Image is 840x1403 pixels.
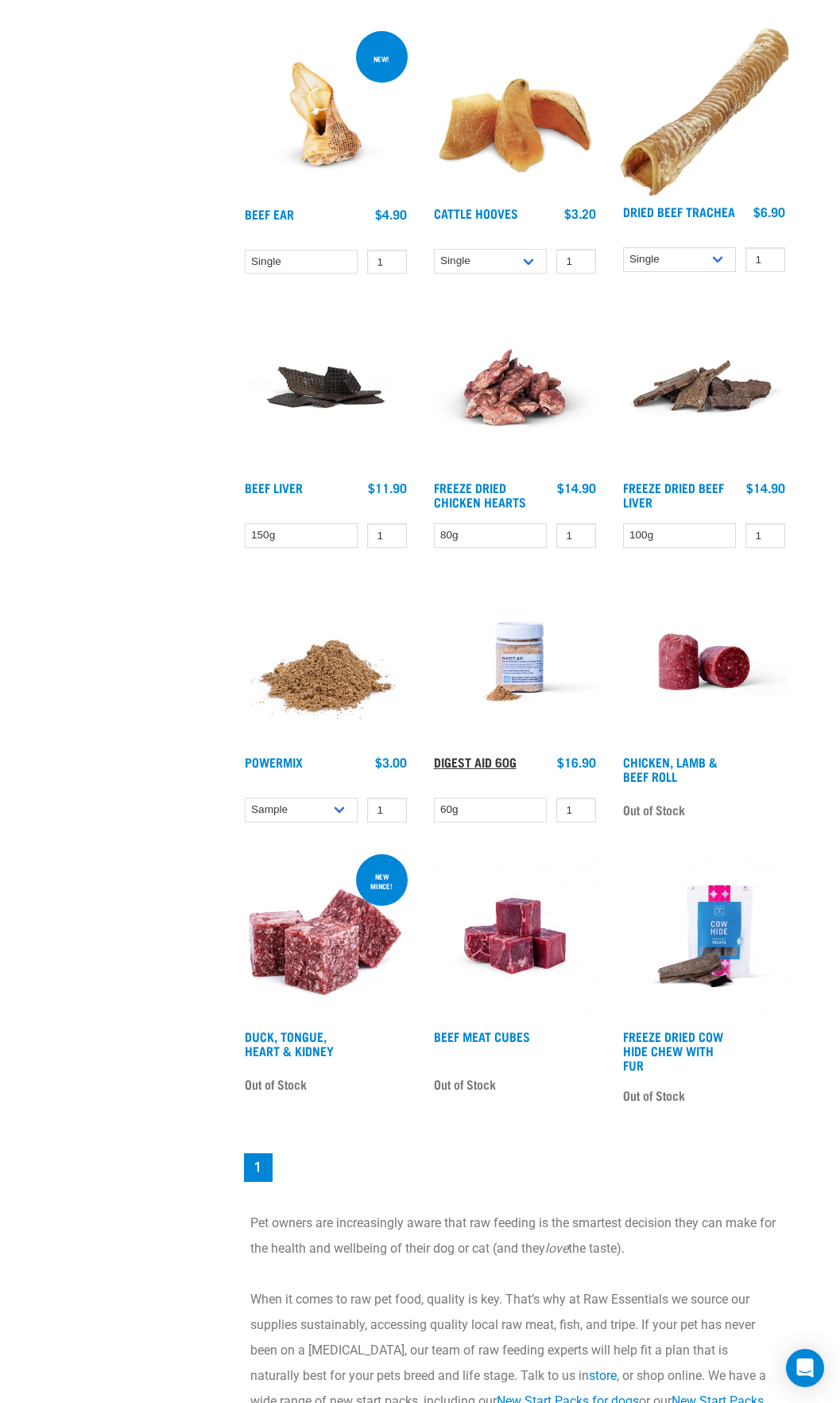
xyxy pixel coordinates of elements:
[557,480,596,495] div: $14.90
[367,250,407,274] input: 1
[244,1153,273,1182] a: Page 1
[623,208,735,215] a: Dried Beef Trachea
[241,577,411,747] img: Pile Of PowerMix For Pets
[434,1072,496,1096] span: Out of Stock
[245,1032,334,1054] a: Duck, Tongue, Heart & Kidney
[434,758,517,765] a: Digest Aid 60g
[434,1032,530,1040] a: Beef Meat Cubes
[367,523,407,548] input: 1
[556,798,596,822] input: 1
[250,1211,780,1261] p: Pet owners are increasingly aware that raw feeding is the smartest decision they can make for the...
[368,480,407,495] div: $11.90
[430,302,600,472] img: FD Chicken Hearts
[434,484,526,505] a: Freeze Dried Chicken Hearts
[619,302,789,472] img: Stack Of Freeze Dried Beef Liver For Pets
[589,1368,617,1383] a: store
[623,484,724,505] a: Freeze Dried Beef Liver
[623,1083,685,1107] span: Out of Stock
[619,577,789,747] img: Raw Essentials Chicken Lamb Beef Bulk Minced Raw Dog Food Roll Unwrapped
[366,47,397,71] div: new!
[375,207,407,221] div: $4.90
[564,206,596,220] div: $3.20
[746,480,785,495] div: $14.90
[245,1072,307,1096] span: Out of Stock
[786,1349,824,1387] div: Open Intercom Messenger
[245,758,303,765] a: Powermix
[619,28,789,196] img: Trachea
[623,1032,723,1068] a: Freeze Dried Cow Hide Chew with Fur
[430,28,600,198] img: Pile Of Cattle Hooves Treats For Dogs
[545,1241,568,1256] em: love
[241,28,411,199] img: Beef ear
[245,210,294,217] a: Beef Ear
[430,577,600,747] img: Raw Essentials Digest Aid Pet Supplement
[430,851,600,1021] img: Beef Meat Cubes 1669
[556,523,596,548] input: 1
[241,1150,789,1185] nav: pagination
[375,755,407,769] div: $3.00
[753,204,785,219] div: $6.90
[356,865,408,898] div: new mince!
[241,851,411,1021] img: 1124 Lamb Chicken Heart Mix 01
[623,758,718,779] a: Chicken, Lamb & Beef Roll
[745,523,785,548] input: 1
[619,851,789,1021] img: RE Product Shoot 2023 Nov8602
[557,755,596,769] div: $16.90
[245,484,303,491] a: Beef Liver
[241,302,411,472] img: Beef Liver
[556,249,596,274] input: 1
[434,209,518,216] a: Cattle Hooves
[367,798,407,822] input: 1
[623,798,685,822] span: Out of Stock
[745,247,785,272] input: 1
